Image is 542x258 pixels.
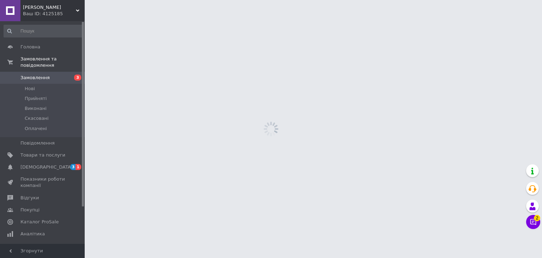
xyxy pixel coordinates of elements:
span: Відгуки [20,195,39,201]
button: Чат з покупцем2 [526,215,540,229]
span: [DEMOGRAPHIC_DATA] [20,164,73,170]
span: Покупці [20,207,40,213]
span: Виконані [25,105,47,112]
span: 1 [76,164,81,170]
span: Світ Техніки [23,4,76,11]
span: Товари та послуги [20,152,65,158]
span: 2 [534,215,540,221]
span: Нові [25,86,35,92]
span: Замовлення [20,75,50,81]
span: Гаманець компанії [20,243,65,256]
span: 3 [70,164,76,170]
span: Прийняті [25,95,47,102]
input: Пошук [4,25,83,37]
span: Оплачені [25,125,47,132]
span: 3 [74,75,81,81]
span: Повідомлення [20,140,55,146]
span: Аналітика [20,231,45,237]
span: Скасовані [25,115,49,122]
span: Каталог ProSale [20,219,59,225]
span: Показники роботи компанії [20,176,65,189]
span: Головна [20,44,40,50]
span: Замовлення та повідомлення [20,56,85,69]
div: Ваш ID: 4125185 [23,11,85,17]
